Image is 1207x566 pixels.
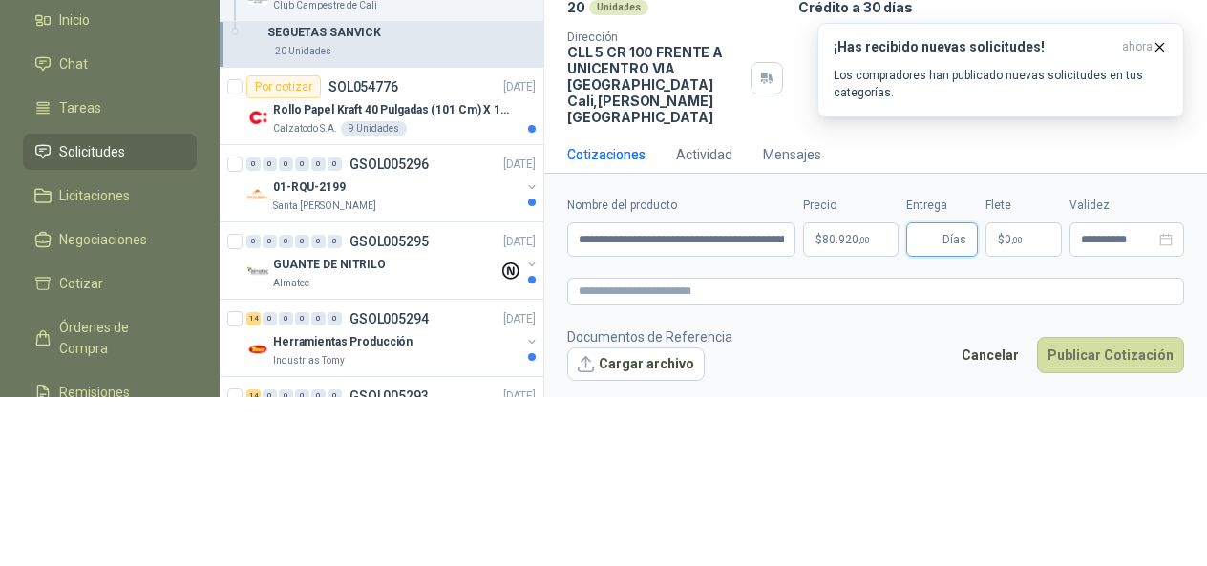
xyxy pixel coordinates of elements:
[246,153,540,214] a: 0 0 0 0 0 0 GSOL005296[DATE] Company Logo01-RQU-2199Santa [PERSON_NAME]
[273,121,337,136] p: Calzatodo S.A.
[246,261,269,283] img: Company Logo
[246,230,540,291] a: 0 0 0 0 0 0 GSOL005295[DATE] Company LogoGUANTE DE NITRILOAlmatec
[23,309,197,367] a: Órdenes de Compra
[59,229,147,250] span: Negociaciones
[349,235,429,248] p: GSOL005295
[220,68,543,145] a: Por cotizarSOL054776[DATE] Company LogoRollo Papel Kraft 40 Pulgadas (101 Cm) X 150 Mts 60 GrCalz...
[1037,337,1184,373] button: Publicar Cotización
[263,157,277,171] div: 0
[311,235,326,248] div: 0
[273,353,345,368] p: Industrias Tomy
[246,389,261,403] div: 14
[834,39,1114,55] h3: ¡Has recibido nuevas solicitudes!
[311,312,326,325] div: 0
[59,317,179,359] span: Órdenes de Compra
[279,157,293,171] div: 0
[59,141,125,162] span: Solicitudes
[328,312,342,325] div: 0
[263,312,277,325] div: 0
[295,157,309,171] div: 0
[23,90,197,126] a: Tareas
[1122,39,1153,55] span: ahora
[328,80,398,94] p: SOL054776
[59,10,90,31] span: Inicio
[942,223,966,256] span: Días
[567,347,705,382] button: Cargar archivo
[763,144,821,165] div: Mensajes
[567,31,743,44] p: Dirección
[567,326,732,347] p: Documentos de Referencia
[503,310,536,328] p: [DATE]
[295,389,309,403] div: 0
[311,157,326,171] div: 0
[567,197,795,215] label: Nombre del producto
[817,23,1184,117] button: ¡Has recibido nuevas solicitudes!ahora Los compradores han publicado nuevas solicitudes en tus ca...
[279,389,293,403] div: 0
[567,144,646,165] div: Cotizaciones
[273,276,309,291] p: Almatec
[273,101,511,119] p: Rollo Papel Kraft 40 Pulgadas (101 Cm) X 150 Mts 60 Gr
[267,44,339,59] div: 20 Unidades
[295,235,309,248] div: 0
[349,312,429,325] p: GSOL005294
[273,256,386,274] p: GUANTE DE NITRILO
[985,222,1062,257] p: $ 0,00
[279,312,293,325] div: 0
[349,389,429,403] p: GSOL005293
[273,333,413,351] p: Herramientas Producción
[23,221,197,258] a: Negociaciones
[328,157,342,171] div: 0
[311,389,326,403] div: 0
[273,199,376,214] p: Santa [PERSON_NAME]
[263,235,277,248] div: 0
[834,67,1168,101] p: Los compradores han publicado nuevas solicitudes en tus categorías.
[951,337,1029,373] button: Cancelar
[23,374,197,410] a: Remisiones
[1011,235,1023,245] span: ,00
[985,197,1062,215] label: Flete
[341,121,407,136] div: 9 Unidades
[503,233,536,251] p: [DATE]
[59,273,103,294] span: Cotizar
[503,78,536,96] p: [DATE]
[246,312,261,325] div: 14
[246,235,261,248] div: 0
[23,46,197,82] a: Chat
[349,157,429,171] p: GSOL005296
[246,157,261,171] div: 0
[23,134,197,170] a: Solicitudes
[279,235,293,248] div: 0
[267,24,381,42] p: SEGUETAS SANVICK
[803,197,899,215] label: Precio
[59,382,130,403] span: Remisiones
[246,338,269,361] img: Company Logo
[328,389,342,403] div: 0
[23,178,197,214] a: Licitaciones
[246,75,321,98] div: Por cotizar
[567,44,743,125] p: CLL 5 CR 100 FRENTE A UNICENTRO VIA [GEOGRAPHIC_DATA] Cali , [PERSON_NAME][GEOGRAPHIC_DATA]
[822,234,870,245] span: 80.920
[295,312,309,325] div: 0
[246,183,269,206] img: Company Logo
[676,144,732,165] div: Actividad
[503,156,536,174] p: [DATE]
[23,265,197,302] a: Cotizar
[273,178,346,197] p: 01-RQU-2199
[246,385,540,446] a: 14 0 0 0 0 0 GSOL005293[DATE]
[803,222,899,257] p: $80.920,00
[998,234,1005,245] span: $
[328,235,342,248] div: 0
[503,388,536,406] p: [DATE]
[59,185,130,206] span: Licitaciones
[1005,234,1023,245] span: 0
[858,235,870,245] span: ,00
[246,106,269,129] img: Company Logo
[1069,197,1184,215] label: Validez
[59,97,101,118] span: Tareas
[59,53,88,74] span: Chat
[263,389,277,403] div: 0
[246,307,540,368] a: 14 0 0 0 0 0 GSOL005294[DATE] Company LogoHerramientas ProducciónIndustrias Tomy
[906,197,978,215] label: Entrega
[23,2,197,38] a: Inicio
